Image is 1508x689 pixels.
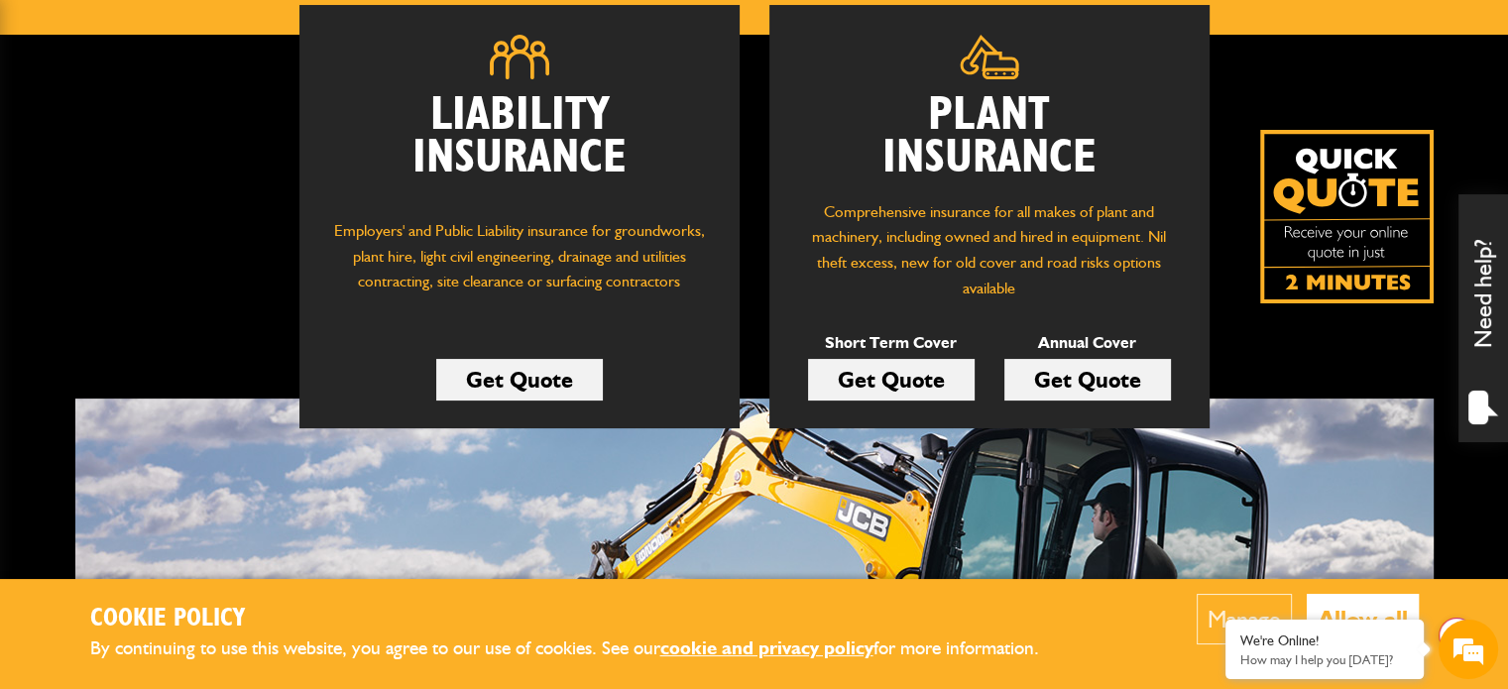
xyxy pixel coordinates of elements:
a: Get Quote [1004,359,1171,401]
a: Get Quote [436,359,603,401]
div: Need help? [1458,194,1508,442]
h2: Cookie Policy [90,604,1072,634]
div: Minimize live chat window [325,10,373,57]
em: Start Chat [270,539,360,566]
input: Enter your email address [26,242,362,286]
img: Quick Quote [1260,130,1434,303]
p: How may I help you today? [1240,652,1409,667]
textarea: Type your message and hit 'Enter' [26,359,362,522]
p: Comprehensive insurance for all makes of plant and machinery, including owned and hired in equipm... [799,199,1180,300]
a: Get your insurance quote isn just 2-minutes [1260,130,1434,303]
h2: Liability Insurance [329,94,710,199]
p: Short Term Cover [808,330,975,356]
p: Employers' and Public Liability insurance for groundworks, plant hire, light civil engineering, d... [329,218,710,313]
input: Enter your phone number [26,300,362,344]
a: cookie and privacy policy [660,636,873,659]
h2: Plant Insurance [799,94,1180,179]
div: We're Online! [1240,632,1409,649]
button: Allow all [1307,594,1419,644]
p: Annual Cover [1004,330,1171,356]
input: Enter your last name [26,183,362,227]
div: Chat with us now [103,111,333,137]
button: Manage [1197,594,1292,644]
img: d_20077148190_company_1631870298795_20077148190 [34,110,83,138]
a: Get Quote [808,359,975,401]
p: By continuing to use this website, you agree to our use of cookies. See our for more information. [90,633,1072,664]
